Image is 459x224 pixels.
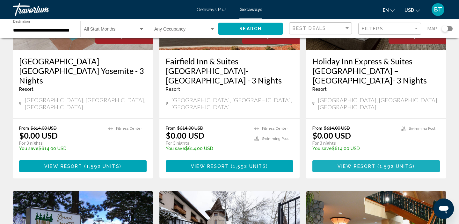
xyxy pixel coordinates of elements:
[19,125,29,131] span: From
[312,140,395,146] p: For 3 nights
[362,26,383,31] span: Filters
[239,26,262,32] span: Search
[312,87,327,92] span: Resort
[229,164,268,169] span: ( )
[166,56,293,85] a: Fairfield Inn & Suites [GEOGRAPHIC_DATA]-[GEOGRAPHIC_DATA] - 3 Nights
[312,146,395,151] p: $614.00 USD
[404,5,420,15] button: Change currency
[318,97,440,111] span: [GEOGRAPHIC_DATA], [GEOGRAPHIC_DATA], [GEOGRAPHIC_DATA]
[166,131,204,140] p: $0.00 USD
[312,131,351,140] p: $0.00 USD
[166,125,176,131] span: From
[239,7,262,12] a: Getaways
[82,164,121,169] span: ( )
[31,125,57,131] span: $614.00 USD
[25,97,147,111] span: [GEOGRAPHIC_DATA], [GEOGRAPHIC_DATA], [GEOGRAPHIC_DATA]
[19,56,147,85] a: [GEOGRAPHIC_DATA] [GEOGRAPHIC_DATA] Yosemite - 3 Nights
[383,5,395,15] button: Change language
[404,8,414,13] span: USD
[312,56,440,85] a: Holiday Inn Express & Suites [GEOGRAPHIC_DATA] – [GEOGRAPHIC_DATA]- 3 Nights
[262,126,288,131] span: Fitness Center
[19,87,33,92] span: Resort
[166,87,180,92] span: Resort
[13,3,190,16] a: Travorium
[197,7,227,12] a: Getaways Plus
[19,146,39,151] span: You save
[293,26,350,31] mat-select: Sort by
[324,125,350,131] span: $614.00 USD
[430,3,446,16] button: User Menu
[116,126,142,131] span: Fitness Center
[409,126,435,131] span: Swimming Pool
[383,8,389,13] span: en
[293,26,326,31] span: Best Deals
[434,6,442,13] span: BT
[433,199,454,219] iframe: Button to launch messaging window
[262,137,288,141] span: Swimming Pool
[166,160,293,172] button: View Resort(1,592 units)
[312,125,322,131] span: From
[44,164,82,169] span: View Resort
[380,164,413,169] span: 1,592 units
[86,164,120,169] span: 1,592 units
[312,160,440,172] button: View Resort(1,592 units)
[19,140,102,146] p: For 3 nights
[375,164,414,169] span: ( )
[177,125,203,131] span: $614.00 USD
[191,164,229,169] span: View Resort
[233,164,266,169] span: 1,592 units
[427,24,437,33] span: Map
[19,160,147,172] button: View Resort(1,592 units)
[166,140,248,146] p: For 3 nights
[358,22,421,35] button: Filter
[338,164,375,169] span: View Resort
[218,23,283,34] button: Search
[166,146,248,151] p: $614.00 USD
[19,131,58,140] p: $0.00 USD
[171,97,293,111] span: [GEOGRAPHIC_DATA], [GEOGRAPHIC_DATA], [GEOGRAPHIC_DATA]
[166,146,185,151] span: You save
[19,146,102,151] p: $614.00 USD
[312,146,332,151] span: You save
